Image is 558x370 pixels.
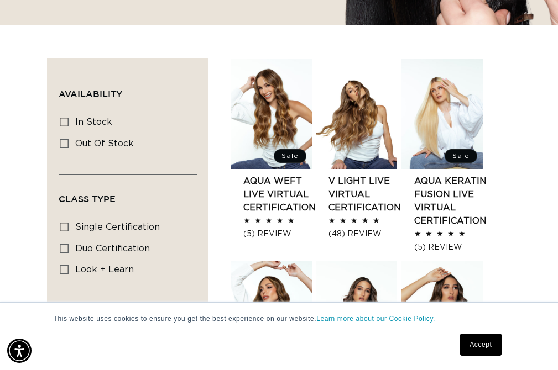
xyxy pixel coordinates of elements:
[75,265,134,274] span: look + learn
[7,339,32,363] div: Accessibility Menu
[59,300,197,352] summary: Education By Hair system (0 selected)
[328,175,401,214] a: V Light Live Virtual Certification
[75,244,150,253] span: duo certification
[59,89,122,99] span: Availability
[59,175,197,214] summary: Class Type (0 selected)
[460,334,501,356] a: Accept
[316,315,435,323] a: Learn more about our Cookie Policy.
[75,118,112,126] span: In stock
[243,175,316,214] a: AQUA Weft LIVE VIRTUAL Certification
[75,139,134,148] span: Out of stock
[59,194,116,204] span: Class Type
[59,70,197,109] summary: Availability (0 selected)
[54,314,505,324] p: This website uses cookies to ensure you get the best experience on our website.
[75,223,160,231] span: single certification
[414,175,487,228] a: AQUA Keratin Fusion LIVE VIRTUAL Certification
